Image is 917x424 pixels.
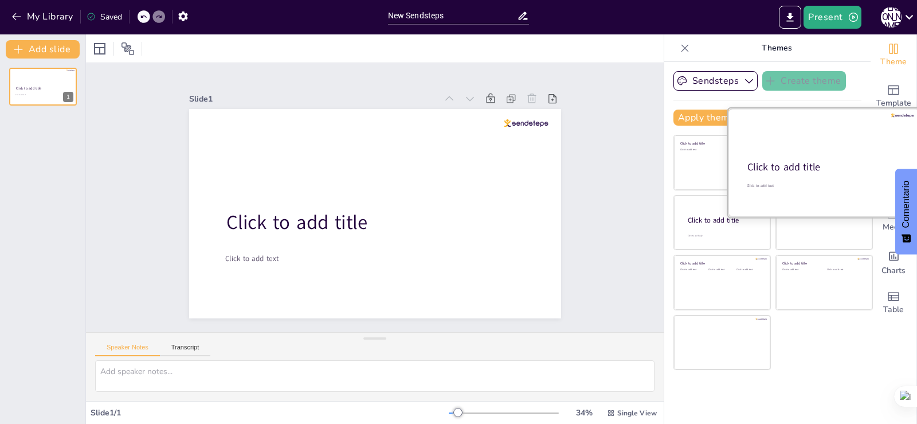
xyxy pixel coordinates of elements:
[871,76,916,117] div: Add ready made slides
[804,6,861,29] button: Present
[680,141,762,146] div: Click to add title
[6,40,80,59] button: Add slide
[881,6,902,29] button: [PERSON_NAME]
[895,169,917,255] button: Comentarios - Mostrar encuesta
[747,183,900,188] div: Click to add text
[762,71,846,91] button: Create theme
[680,261,762,266] div: Click to add title
[871,241,916,282] div: Add charts and graphs
[871,200,916,241] div: Add images, graphics, shapes or video
[881,7,902,28] div: [PERSON_NAME]
[827,269,863,271] div: Click to add text
[694,34,859,62] p: Themes
[121,42,135,56] span: Position
[871,282,916,324] div: Add a table
[901,181,911,228] font: Comentario
[708,269,734,271] div: Click to add text
[160,344,211,356] button: Transcript
[673,71,758,91] button: Sendsteps
[15,94,25,96] span: Click to add text
[91,407,449,418] div: Slide 1 / 1
[617,409,657,418] span: Single View
[9,68,77,106] div: 1
[680,269,706,271] div: Click to add text
[876,97,911,110] span: Template
[779,6,801,29] button: Export to PowerPoint
[881,264,906,277] span: Charts
[9,7,78,26] button: My Library
[688,235,760,238] div: Click to add body
[782,261,864,266] div: Click to add title
[95,344,160,356] button: Speaker Notes
[87,11,122,22] div: Saved
[225,254,279,264] span: Click to add text
[680,149,762,151] div: Click to add text
[782,269,818,271] div: Click to add text
[388,7,518,24] input: Insert title
[570,407,598,418] div: 34 %
[63,92,73,102] div: 1
[883,304,904,316] span: Table
[688,216,761,225] div: Click to add title
[880,56,907,68] span: Theme
[747,161,899,174] div: Click to add title
[673,110,793,126] button: Apply theme to all slides
[736,269,762,271] div: Click to add text
[871,34,916,76] div: Change the overall theme
[226,209,367,236] span: Click to add title
[883,221,905,234] span: Media
[189,94,437,104] div: Slide 1
[91,40,109,58] div: Layout
[16,86,42,91] span: Click to add title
